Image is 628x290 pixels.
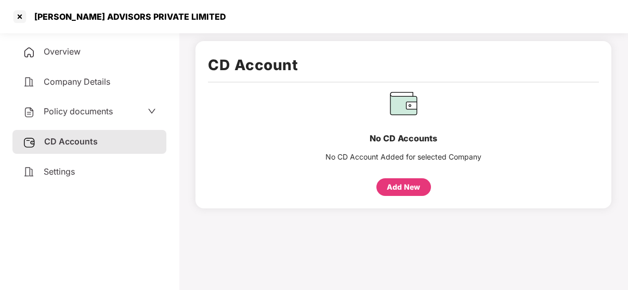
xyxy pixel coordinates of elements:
h1: CD Account [208,54,599,76]
img: svg+xml;base64,PHN2ZyB3aWR0aD0iMjUiIGhlaWdodD0iMjQiIHZpZXdCb3g9IjAgMCAyNSAyNCIgZmlsbD0ibm9uZSIgeG... [23,136,36,149]
span: CD Accounts [44,136,98,147]
div: No CD Accounts [310,132,497,145]
img: svg+xml;base64,PHN2ZyB3aWR0aD0iNjEiIGhlaWdodD0iNjAiIHZpZXdCb3g9IjAgMCA2MSA2MCIgZmlsbD0ibm9uZSIgeG... [388,88,420,119]
img: svg+xml;base64,PHN2ZyB4bWxucz0iaHR0cDovL3d3dy53My5vcmcvMjAwMC9zdmciIHdpZHRoPSIyNCIgaGVpZ2h0PSIyNC... [23,46,35,59]
div: Add New [387,181,420,193]
div: No CD Account Added for selected Company [310,151,497,163]
span: Company Details [44,76,110,87]
span: Policy documents [44,106,113,116]
img: svg+xml;base64,PHN2ZyB4bWxucz0iaHR0cDovL3d3dy53My5vcmcvMjAwMC9zdmciIHdpZHRoPSIyNCIgaGVpZ2h0PSIyNC... [23,76,35,88]
img: svg+xml;base64,PHN2ZyB4bWxucz0iaHR0cDovL3d3dy53My5vcmcvMjAwMC9zdmciIHdpZHRoPSIyNCIgaGVpZ2h0PSIyNC... [23,166,35,178]
span: Settings [44,166,75,177]
span: Overview [44,46,81,57]
img: svg+xml;base64,PHN2ZyB4bWxucz0iaHR0cDovL3d3dy53My5vcmcvMjAwMC9zdmciIHdpZHRoPSIyNCIgaGVpZ2h0PSIyNC... [23,106,35,118]
div: [PERSON_NAME] ADVISORS PRIVATE LIMITED [28,11,226,22]
span: down [148,107,156,115]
